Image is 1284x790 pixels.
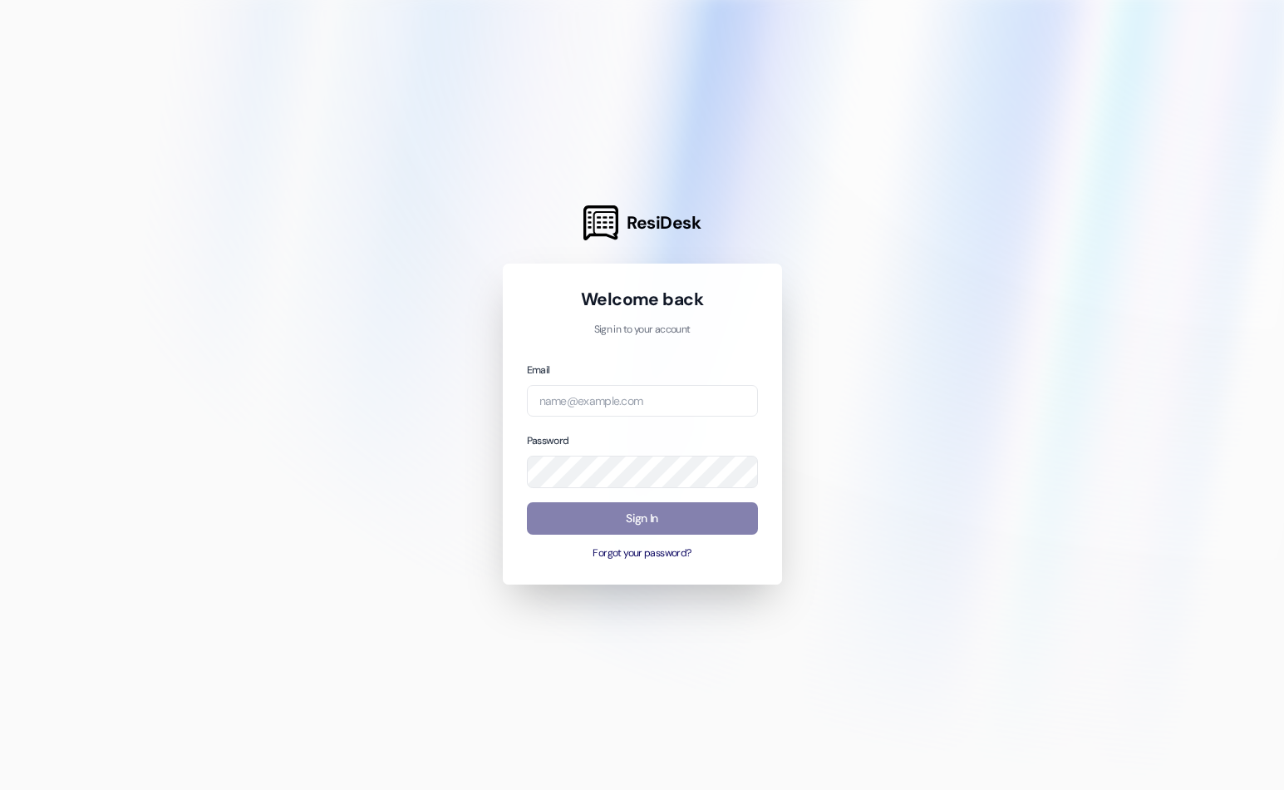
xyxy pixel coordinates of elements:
label: Password [527,434,569,447]
button: Sign In [527,502,758,535]
input: name@example.com [527,385,758,417]
label: Email [527,363,550,377]
button: Forgot your password? [527,546,758,561]
p: Sign in to your account [527,323,758,338]
img: ResiDesk Logo [583,205,618,240]
span: ResiDesk [627,211,701,235]
h1: Welcome back [527,288,758,311]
